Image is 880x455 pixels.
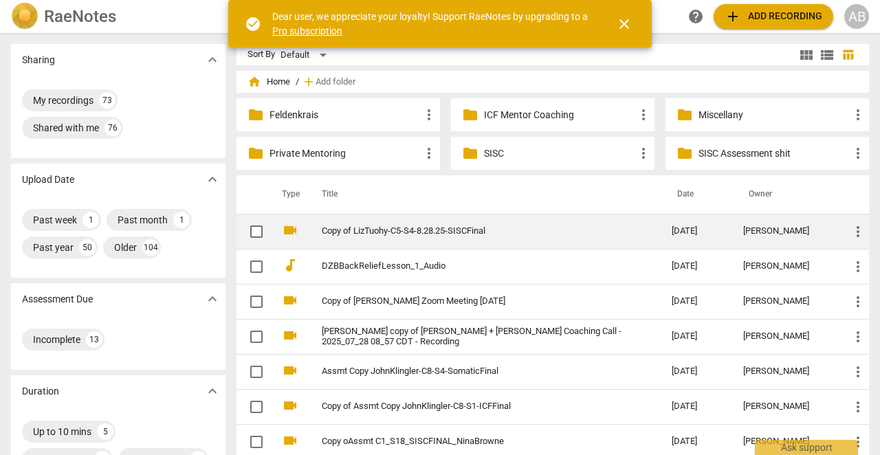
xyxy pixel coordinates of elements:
[841,48,855,61] span: table_chart
[142,239,159,256] div: 104
[269,146,421,161] p: Private Mentoring
[322,261,622,271] a: DZBBackReliefLesson_1_Audio
[322,326,622,347] a: [PERSON_NAME] copy of [PERSON_NAME] + [PERSON_NAME] Coaching Call - 2025_07_28 08_57 CDT - Recording
[99,92,115,109] div: 73
[635,145,652,162] span: more_vert
[22,384,59,399] p: Duration
[676,107,693,123] span: folder
[687,8,704,25] span: help
[676,145,693,162] span: folder
[421,145,437,162] span: more_vert
[114,241,137,254] div: Older
[33,241,74,254] div: Past year
[296,77,299,87] span: /
[202,49,223,70] button: Show more
[462,145,478,162] span: folder
[322,436,622,447] a: Copy oAssmt C1_S18_SISCFINAL_NinaBrowne
[97,423,113,440] div: 5
[661,389,732,424] td: [DATE]
[462,107,478,123] span: folder
[22,53,55,67] p: Sharing
[33,213,77,227] div: Past week
[247,75,261,89] span: home
[850,258,866,275] span: more_vert
[118,213,168,227] div: Past month
[247,145,264,162] span: folder
[661,319,732,354] td: [DATE]
[322,296,622,307] a: Copy of [PERSON_NAME] Zoom Meeting [DATE]
[302,75,316,89] span: add
[850,223,866,240] span: more_vert
[11,3,223,30] a: LogoRaeNotes
[484,108,635,122] p: ICF Mentor Coaching
[732,175,839,214] th: Owner
[698,146,850,161] p: SISC Assessment shit
[204,291,221,307] span: expand_more
[33,333,80,346] div: Incomplete
[661,214,732,249] td: [DATE]
[22,173,74,187] p: Upload Date
[743,401,828,412] div: [PERSON_NAME]
[484,146,635,161] p: SISC
[850,434,866,450] span: more_vert
[698,108,850,122] p: Miscellany
[247,75,290,89] span: Home
[608,8,641,41] button: Close
[798,47,815,63] span: view_module
[850,364,866,380] span: more_vert
[86,331,102,348] div: 13
[202,381,223,401] button: Show more
[322,366,622,377] a: Assmt Copy JohnKlingler-C8-S4-SomaticFinal
[269,108,421,122] p: Feldenkrais
[322,226,622,236] a: Copy of LizTuohy-C5-S4-8.28.25-SISCFinal
[271,175,305,214] th: Type
[280,44,331,66] div: Default
[844,4,869,29] button: AB
[282,432,298,449] span: videocam
[173,212,190,228] div: 1
[725,8,741,25] span: add
[247,49,275,60] div: Sort By
[316,77,355,87] span: Add folder
[616,16,632,32] span: close
[202,289,223,309] button: Show more
[282,327,298,344] span: videocam
[743,226,828,236] div: [PERSON_NAME]
[282,222,298,238] span: videocam
[837,45,858,65] button: Table view
[743,436,828,447] div: [PERSON_NAME]
[104,120,121,136] div: 76
[79,239,96,256] div: 50
[204,52,221,68] span: expand_more
[33,425,91,439] div: Up to 10 mins
[850,145,866,162] span: more_vert
[11,3,38,30] img: Logo
[661,175,732,214] th: Date
[202,169,223,190] button: Show more
[850,329,866,345] span: more_vert
[245,16,261,32] span: check_circle
[33,93,93,107] div: My recordings
[661,284,732,319] td: [DATE]
[44,7,116,26] h2: RaeNotes
[743,296,828,307] div: [PERSON_NAME]
[282,292,298,309] span: videocam
[661,354,732,389] td: [DATE]
[817,45,837,65] button: List view
[661,249,732,284] td: [DATE]
[322,401,622,412] a: Copy of Assmt Copy JohnKlingler-C8-S1-ICFFinal
[850,107,866,123] span: more_vert
[850,399,866,415] span: more_vert
[247,107,264,123] span: folder
[819,47,835,63] span: view_list
[305,175,661,214] th: Title
[796,45,817,65] button: Tile view
[204,171,221,188] span: expand_more
[282,257,298,274] span: audiotrack
[755,440,858,455] div: Ask support
[282,362,298,379] span: videocam
[82,212,99,228] div: 1
[282,397,298,414] span: videocam
[421,107,437,123] span: more_vert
